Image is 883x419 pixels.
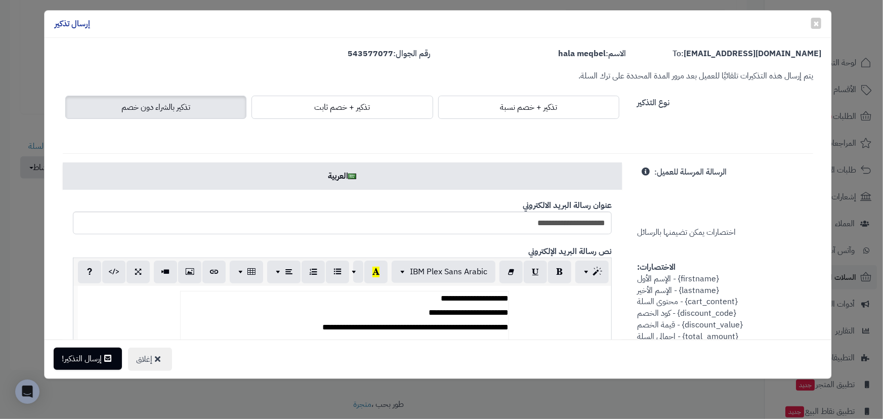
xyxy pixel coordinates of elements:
b: عنوان رسالة البريد الالكتروني [523,199,612,212]
div: Open Intercom Messenger [15,380,39,404]
button: إرسال التذكير! [54,348,122,370]
label: الرسالة المرسلة للعميل: [654,162,727,178]
label: To: [672,48,821,60]
button: إغلاق [128,348,172,371]
span: تذكير + خصم ثابت [314,101,370,113]
span: اختصارات يمكن تضيمنها بالرسائل {firstname} - الإسم الأول {lastname} - الإسم الأخير {cart_content}... [637,166,748,377]
b: نص رسالة البريد الإلكتروني [528,245,612,258]
label: الاسم: [558,48,626,60]
span: × [813,16,819,31]
strong: hala meqbel [558,48,606,60]
label: رقم الجوال: [348,48,431,60]
label: نوع التذكير [637,93,669,109]
small: يتم إرسال هذه التذكيرات تلقائيًا للعميل بعد مرور المدة المحددة على ترك السلة. [578,70,813,82]
strong: 543577077 [348,48,394,60]
img: ar.png [348,174,356,179]
a: العربية [63,162,622,190]
strong: الاختصارات: [637,261,676,273]
span: تذكير بالشراء دون خصم [121,101,190,113]
strong: [EMAIL_ADDRESS][DOMAIN_NAME] [684,48,821,60]
span: IBM Plex Sans Arabic [410,266,487,278]
span: تذكير + خصم نسبة [500,101,557,113]
h4: إرسال تذكير [55,18,90,30]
